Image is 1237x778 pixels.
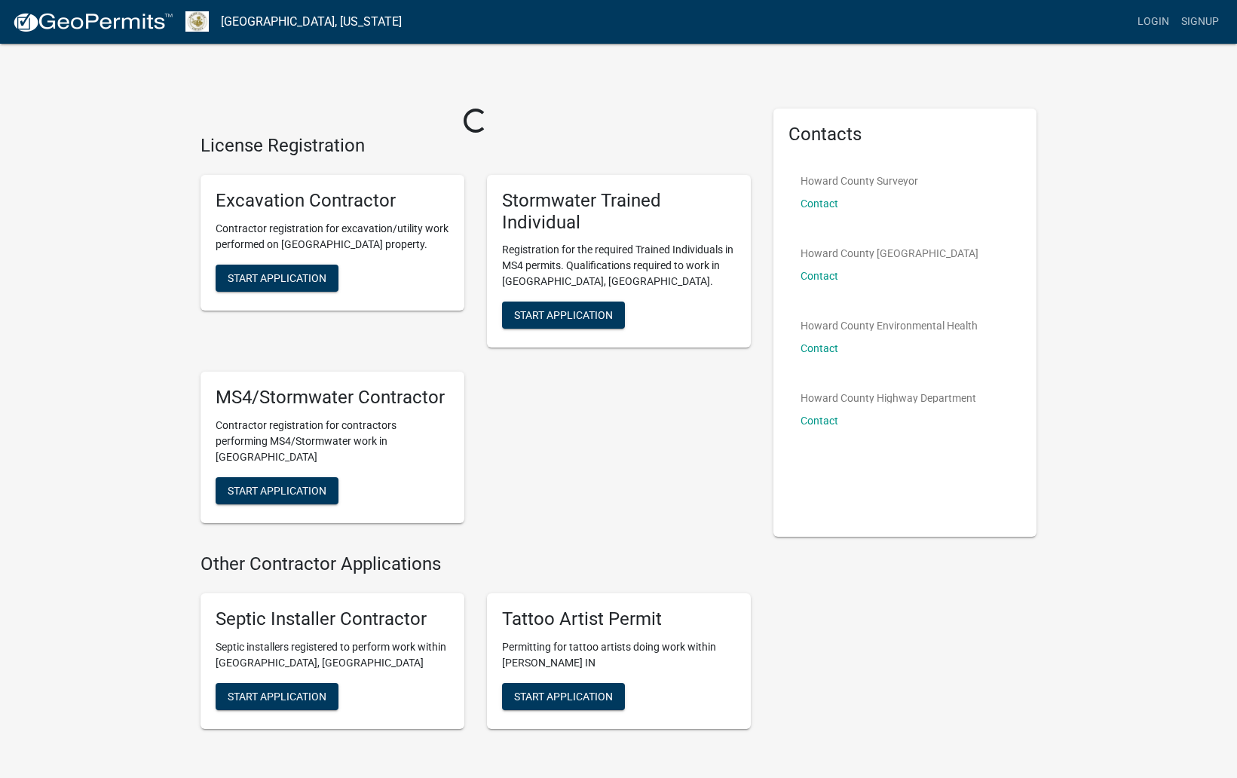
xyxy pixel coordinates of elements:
p: Septic installers registered to perform work within [GEOGRAPHIC_DATA], [GEOGRAPHIC_DATA] [216,639,449,671]
button: Start Application [216,265,338,292]
img: Howard County, Indiana [185,11,209,32]
h4: License Registration [201,135,751,157]
button: Start Application [216,477,338,504]
h4: Other Contractor Applications [201,553,751,575]
span: Start Application [514,309,613,321]
h5: Contacts [788,124,1022,145]
h5: Stormwater Trained Individual [502,190,736,234]
h5: Septic Installer Contractor [216,608,449,630]
a: Signup [1175,8,1225,36]
span: Start Application [514,690,613,702]
h5: Excavation Contractor [216,190,449,212]
p: Howard County Surveyor [801,176,918,186]
span: Start Application [228,485,326,497]
h5: Tattoo Artist Permit [502,608,736,630]
span: Start Application [228,690,326,702]
wm-workflow-list-section: Other Contractor Applications [201,553,751,741]
p: Registration for the required Trained Individuals in MS4 permits. Qualifications required to work... [502,242,736,289]
a: Contact [801,342,838,354]
a: Login [1131,8,1175,36]
button: Start Application [502,683,625,710]
h5: MS4/Stormwater Contractor [216,387,449,409]
p: Permitting for tattoo artists doing work within [PERSON_NAME] IN [502,639,736,671]
p: Howard County [GEOGRAPHIC_DATA] [801,248,978,259]
p: Howard County Highway Department [801,393,976,403]
a: [GEOGRAPHIC_DATA], [US_STATE] [221,9,402,35]
a: Contact [801,270,838,282]
span: Start Application [228,271,326,283]
p: Contractor registration for excavation/utility work performed on [GEOGRAPHIC_DATA] property. [216,221,449,253]
button: Start Application [502,302,625,329]
button: Start Application [216,683,338,710]
p: Contractor registration for contractors performing MS4/Stormwater work in [GEOGRAPHIC_DATA] [216,418,449,465]
p: Howard County Environmental Health [801,320,978,331]
a: Contact [801,198,838,210]
a: Contact [801,415,838,427]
